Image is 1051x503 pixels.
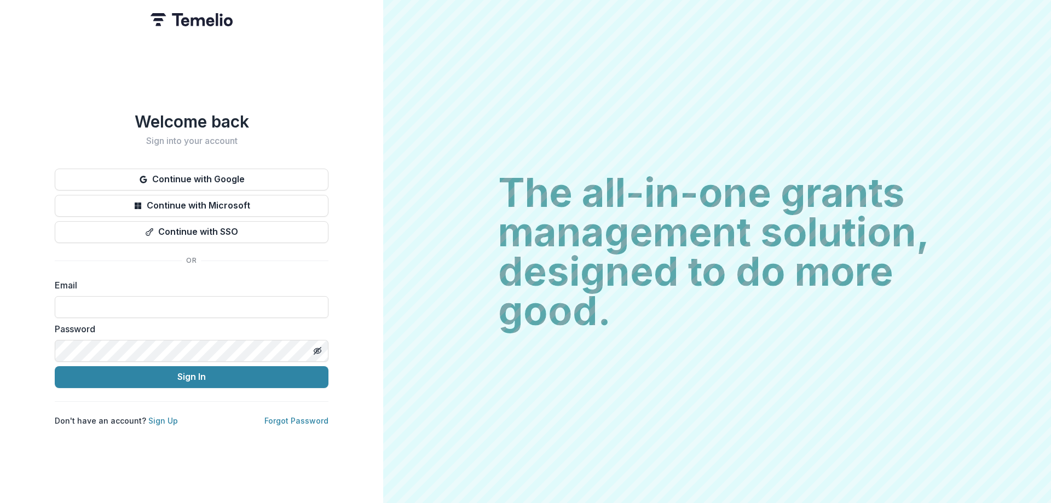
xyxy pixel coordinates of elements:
button: Toggle password visibility [309,342,326,360]
button: Sign In [55,366,328,388]
label: Email [55,279,322,292]
label: Password [55,322,322,336]
a: Forgot Password [264,416,328,425]
button: Continue with Microsoft [55,195,328,217]
img: Temelio [151,13,233,26]
a: Sign Up [148,416,178,425]
h1: Welcome back [55,112,328,131]
button: Continue with Google [55,169,328,190]
p: Don't have an account? [55,415,178,426]
h2: Sign into your account [55,136,328,146]
button: Continue with SSO [55,221,328,243]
